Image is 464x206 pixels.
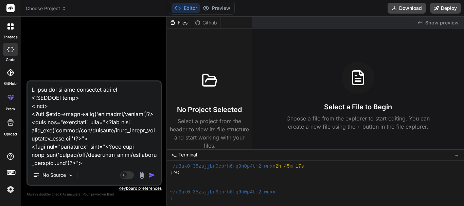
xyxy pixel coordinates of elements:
[4,131,17,137] label: Upload
[5,184,16,195] img: settings
[430,3,461,14] button: Deploy
[275,163,304,170] span: 2h 45m 17s
[138,171,146,179] img: attachment
[91,192,103,196] span: privacy
[6,57,15,63] label: code
[200,3,233,13] button: Preview
[177,105,242,114] h3: No Project Selected
[170,170,173,176] span: ❯
[170,163,275,170] span: ~/u3uk0f35zsjjbn9cprh6fq9h0p4tm2-wnxx
[148,172,155,179] img: icon
[170,189,275,195] span: ~/u3uk0f35zsjjbn9cprh6fq9h0p4tm2-wnxx
[453,149,460,160] button: −
[4,81,17,87] label: GitHub
[170,117,249,150] p: Select a project from the header to view its file structure and start working with your files.
[167,19,192,26] div: Files
[171,151,176,158] span: >_
[455,151,459,158] span: −
[324,102,392,112] h3: Select a File to Begin
[26,191,162,198] p: Always double-check its answers. Your in Bind
[6,106,15,112] label: prem
[42,172,66,179] p: No Source
[3,34,18,40] label: threads
[172,3,200,13] button: Editor
[192,19,220,26] div: Github
[26,5,66,12] span: Choose Project
[425,19,459,26] span: Show preview
[282,114,434,131] p: Choose a file from the explorer to start editing. You can create a new file using the + button in...
[178,151,197,158] span: Terminal
[26,186,162,191] p: Keyboard preferences
[173,170,179,176] span: ^C
[388,3,426,14] button: Download
[68,172,74,178] img: Pick Models
[28,81,161,166] textarea: L ipsu dol si ame consectet adi el <!SEDDOEI temp> <inci> <?utl $etdo->magn->aliq('enimadmi/venia...
[170,195,173,202] span: ❯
